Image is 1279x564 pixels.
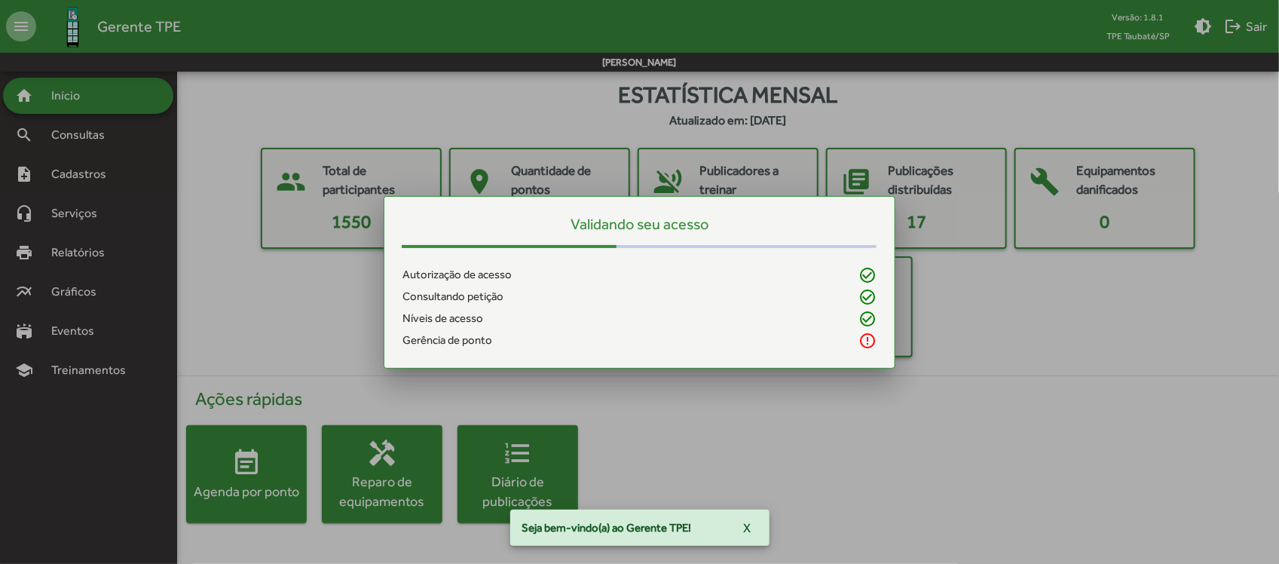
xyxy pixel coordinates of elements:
[858,332,877,350] mat-icon: error_outline
[732,514,763,541] button: X
[402,266,512,284] span: Autorização de acesso
[744,514,751,541] span: X
[858,288,877,306] mat-icon: check_circle_outline
[858,310,877,328] mat-icon: check_circle_outline
[522,520,692,535] span: Seja bem-vindo(a) ao Gerente TPE!
[402,288,503,305] span: Consultando petição
[402,332,492,349] span: Gerência de ponto
[402,215,877,233] h5: Validando seu acesso
[402,310,483,327] span: Níveis de acesso
[858,266,877,284] mat-icon: check_circle_outline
